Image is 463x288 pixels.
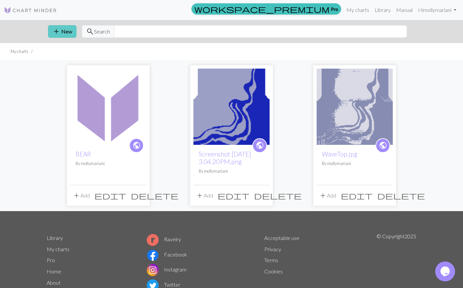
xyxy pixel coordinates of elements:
a: Terms [264,257,278,263]
a: Privacy [264,246,281,252]
li: My charts [11,48,28,55]
button: Add [193,189,215,202]
span: delete [131,191,179,200]
button: Add [317,189,338,202]
a: My charts [47,246,70,252]
a: public [129,138,144,153]
img: WaveTop.jpg [317,69,393,145]
a: WaveTop.jpg [322,150,357,158]
span: search [86,27,94,36]
button: Delete [375,189,427,202]
i: Edit [218,192,249,200]
span: public [379,140,387,150]
a: Pro [191,3,341,15]
a: BEAR [76,150,91,158]
a: WaveTop.jpg [317,103,393,109]
img: BEAR [70,69,146,145]
a: public [376,138,390,153]
span: workspace_premium [194,4,330,14]
p: By mollymariani [199,168,264,174]
img: Instagram logo [147,264,159,276]
a: Himollymariani [415,3,459,17]
i: Edit [94,192,126,200]
a: Home [47,268,61,274]
a: Library [47,235,63,241]
img: Screenshot 2025-07-26 at 3.04.20 PM.png [193,69,270,145]
i: public [132,139,141,152]
iframe: chat widget [435,261,456,281]
button: Edit [215,189,252,202]
a: My charts [344,3,372,17]
span: Search [94,28,110,35]
a: Acceptable use [264,235,299,241]
button: Delete [252,189,304,202]
a: Manual [393,3,415,17]
p: By mollymariani [76,160,141,167]
a: About [47,279,61,286]
a: Cookies [264,268,283,274]
span: edit [218,191,249,200]
img: Facebook logo [147,249,159,261]
a: Facebook [147,251,187,258]
span: edit [341,191,373,200]
button: Edit [338,189,375,202]
button: New [48,25,77,38]
button: Delete [129,189,181,202]
button: Edit [92,189,129,202]
i: public [256,139,264,152]
span: edit [94,191,126,200]
span: public [132,140,141,150]
a: Ravelry [147,236,181,242]
span: add [73,191,80,200]
a: Instagram [147,266,186,272]
a: Screenshot 2025-07-26 at 3.04.20 PM.png [193,103,270,109]
a: public [252,138,267,153]
span: public [256,140,264,150]
img: Ravelry logo [147,234,159,246]
img: Logo [4,6,57,14]
a: Library [372,3,393,17]
span: delete [254,191,302,200]
p: By mollymariani [322,160,387,167]
span: delete [377,191,425,200]
i: public [379,139,387,152]
a: Screenshot [DATE] 3.04.20 PM.png [199,150,251,165]
span: add [196,191,204,200]
span: add [319,191,327,200]
button: Add [70,189,92,202]
a: Pro [47,257,55,263]
a: BEAR [70,103,146,109]
span: add [52,27,60,36]
a: Twitter [147,281,180,288]
i: Edit [341,192,373,200]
